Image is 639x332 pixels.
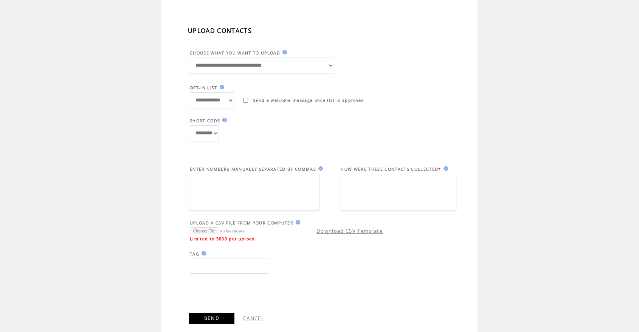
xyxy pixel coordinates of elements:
[217,85,224,89] img: help.gif
[190,85,217,90] span: OPT-IN LIST
[190,251,199,257] span: TAG
[280,50,287,55] img: help.gif
[190,236,255,242] span: Limited to 5000 per upload
[190,220,293,226] span: UPLOAD A CSV FILE FROM YOUR COMPUTER
[293,220,300,224] img: help.gif
[199,251,206,256] img: help.gif
[316,228,383,234] a: Download CSV Template
[441,166,448,171] img: help.gif
[189,313,234,324] a: SEND
[243,315,264,322] a: CANCEL
[190,50,280,56] span: CHOOSE WHAT YOU WANT TO UPLOAD
[190,118,220,123] span: SHORT CODE
[190,167,316,172] span: ENTER NUMBERS MANUALLY SEPARATED BY COMMAS
[220,118,227,122] img: help.gif
[188,26,252,35] span: UPLOAD CONTACTS
[341,167,438,172] span: HOW WERE THESE CONTACTS COLLECTED
[253,98,364,103] span: Send a welcome message once list is approved
[316,166,323,171] img: help.gif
